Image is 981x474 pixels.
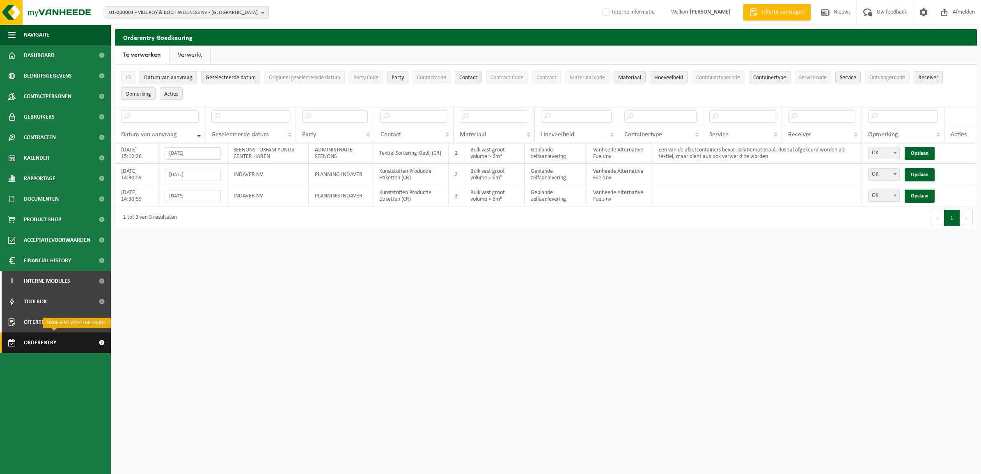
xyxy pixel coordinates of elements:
[868,147,900,159] span: OK
[121,71,135,83] button: IDID: Activate to sort
[570,75,605,81] span: Materiaal code
[8,271,16,291] span: I
[269,75,340,81] span: Origineel geselecteerde datum
[24,312,76,332] span: Offerte aanvragen
[24,107,55,127] span: Gebruikers
[795,71,831,83] button: ServicecodeServicecode: Activate to sort
[227,142,308,164] td: SEENONS - OXFAM YUNUS CENTER HAREN
[464,185,525,206] td: Bulk vast groot volume > 6m³
[944,210,960,226] button: 1
[227,164,308,185] td: INDAVER NV
[119,211,177,225] div: 1 tot 3 van 3 resultaten
[121,131,177,138] span: Datum van aanvraag
[951,131,967,138] span: Acties
[905,168,935,181] a: Opslaan
[24,250,71,271] span: Financial History
[459,75,477,81] span: Contact
[24,168,55,189] span: Rapportage
[868,131,898,138] span: Opmerking
[960,210,973,226] button: Next
[868,168,900,181] span: OK
[449,164,464,185] td: 2
[799,75,827,81] span: Servicecode
[587,142,652,164] td: Vanheede Alternative Fuels nv
[650,71,688,83] button: HoeveelheidHoeveelheid: Activate to sort
[302,131,316,138] span: Party
[170,46,210,64] a: Verwerkt
[373,142,449,164] td: Textiel Sortering Kledij (CR)
[24,209,61,230] span: Product Shop
[144,75,193,81] span: Datum van aanvraag
[696,75,740,81] span: Containertypecode
[869,169,900,180] span: OK
[541,131,574,138] span: Hoeveelheid
[652,142,862,164] td: Eén van de afzetcontainers bevat isolatiemateriaal, dus zal afgekeurd worden als textiel, maar di...
[914,71,943,83] button: ReceiverReceiver: Activate to sort
[109,7,258,19] span: 01-000001 - VILLEROY & BOCH WELLNESS NV - [GEOGRAPHIC_DATA]
[105,6,269,18] button: 01-000001 - VILLEROY & BOCH WELLNESS NV - [GEOGRAPHIC_DATA]
[24,291,47,312] span: Toolbox
[486,71,528,83] button: Contract CodeContract Code: Activate to sort
[869,147,900,159] span: OK
[353,75,378,81] span: Party Code
[865,71,910,83] button: OntvangercodeOntvangercode: Activate to sort
[464,164,525,185] td: Bulk vast groot volume > 6m³
[525,142,587,164] td: Geplande zelfaanlevering
[587,185,652,206] td: Vanheede Alternative Fuels nv
[760,8,807,16] span: Offerte aanvragen
[387,71,408,83] button: PartyParty: Activate to sort
[24,189,59,209] span: Documenten
[449,185,464,206] td: 2
[115,142,158,164] td: [DATE] 15:12:26
[931,210,944,226] button: Previous
[24,86,71,107] span: Contactpersonen
[121,87,156,100] button: OpmerkingOpmerking: Activate to sort
[749,71,791,83] button: ContainertypeContainertype: Activate to sort
[455,71,482,83] button: ContactContact: Activate to sort
[126,75,131,81] span: ID
[24,45,55,66] span: Dashboard
[449,142,464,164] td: 2
[525,185,587,206] td: Geplande zelfaanlevering
[869,75,905,81] span: Ontvangercode
[24,66,72,86] span: Bedrijfsgegevens
[227,185,308,206] td: INDAVER NV
[618,75,641,81] span: Materiaal
[464,142,525,164] td: Bulk vast groot volume > 6m³
[587,164,652,185] td: Vanheede Alternative Fuels nv
[115,46,169,64] a: Te verwerken
[115,29,977,45] h2: Orderentry Goedkeuring
[164,91,178,97] span: Acties
[460,131,486,138] span: Materiaal
[905,190,935,203] a: Opslaan
[601,6,655,18] label: Interne informatie
[413,71,451,83] button: ContactcodeContactcode: Activate to sort
[905,147,935,160] a: Opslaan
[868,190,900,202] span: OK
[614,71,646,83] button: MateriaalMateriaal: Activate to sort
[380,131,401,138] span: Contact
[532,71,561,83] button: ContractContract: Activate to sort
[373,164,449,185] td: Kunststoffen Productie Etiketten (CR)
[115,185,158,206] td: [DATE] 14:30:59
[525,164,587,185] td: Geplande zelfaanlevering
[918,75,938,81] span: Receiver
[624,131,662,138] span: Containertype
[536,75,557,81] span: Contract
[264,71,345,83] button: Origineel geselecteerde datumOrigineel geselecteerde datum: Activate to sort
[24,148,49,168] span: Kalender
[24,271,70,291] span: Interne modules
[24,230,90,250] span: Acceptatievoorwaarden
[206,75,256,81] span: Geselecteerde datum
[692,71,745,83] button: ContainertypecodeContainertypecode: Activate to sort
[753,75,786,81] span: Containertype
[840,75,856,81] span: Service
[140,71,197,83] button: Datum van aanvraagDatum van aanvraag: Activate to remove sorting
[690,9,731,15] strong: [PERSON_NAME]
[392,75,404,81] span: Party
[490,75,523,81] span: Contract Code
[417,75,446,81] span: Contactcode
[201,71,260,83] button: Geselecteerde datumGeselecteerde datum: Activate to sort
[309,185,373,206] td: PLANNING INDAVER
[835,71,861,83] button: ServiceService: Activate to sort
